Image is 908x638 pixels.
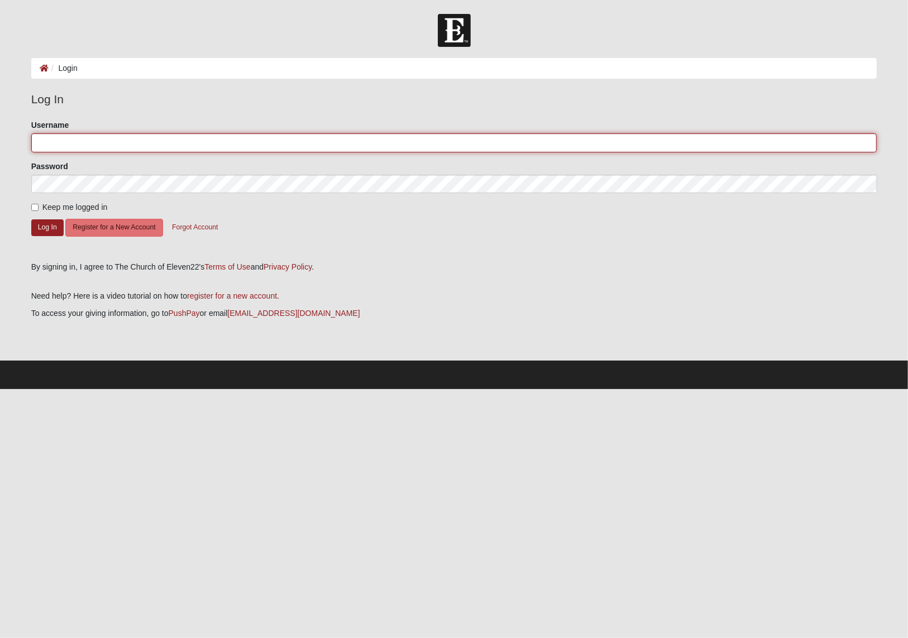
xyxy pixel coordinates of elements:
[31,119,69,131] label: Username
[49,63,78,74] li: Login
[31,90,877,108] legend: Log In
[31,308,877,319] p: To access your giving information, go to or email
[187,291,277,300] a: register for a new account
[227,309,360,318] a: [EMAIL_ADDRESS][DOMAIN_NAME]
[31,219,64,236] button: Log In
[165,219,225,236] button: Forgot Account
[42,203,108,212] span: Keep me logged in
[31,261,877,273] div: By signing in, I agree to The Church of Eleven22's and .
[31,290,877,302] p: Need help? Here is a video tutorial on how to .
[204,262,250,271] a: Terms of Use
[31,161,68,172] label: Password
[857,136,871,149] keeper-lock: Open Keeper Popup
[438,14,471,47] img: Church of Eleven22 Logo
[65,219,163,236] button: Register for a New Account
[169,309,200,318] a: PushPay
[264,262,312,271] a: Privacy Policy
[31,204,39,211] input: Keep me logged in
